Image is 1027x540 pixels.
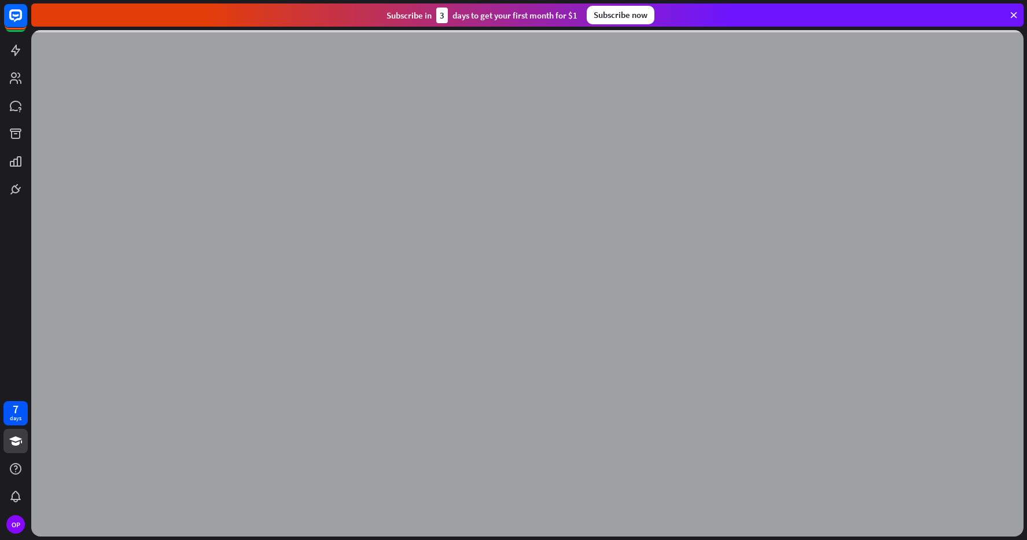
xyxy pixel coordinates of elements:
div: Subscribe now [587,6,654,24]
div: Subscribe in days to get your first month for $1 [386,8,577,23]
div: 3 [436,8,448,23]
div: OP [6,515,25,534]
a: 7 days [3,401,28,425]
div: 7 [13,404,19,414]
div: days [10,414,21,423]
